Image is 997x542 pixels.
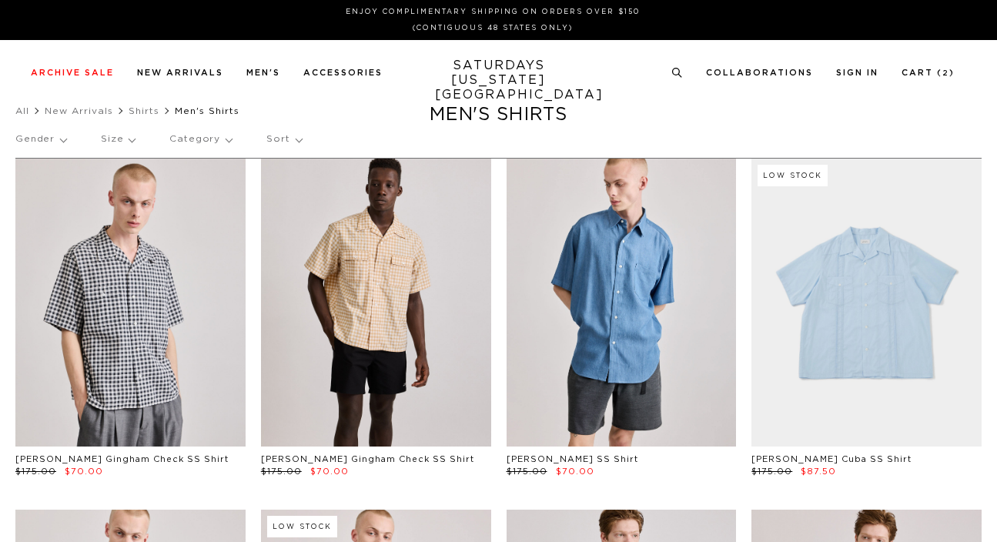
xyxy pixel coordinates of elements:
[15,467,56,476] span: $175.00
[101,122,135,157] p: Size
[37,22,948,34] p: (Contiguous 48 States Only)
[310,467,349,476] span: $70.00
[507,467,547,476] span: $175.00
[556,467,594,476] span: $70.00
[267,516,337,537] div: Low Stock
[129,106,159,115] a: Shirts
[175,106,239,115] span: Men's Shirts
[836,69,878,77] a: Sign In
[902,69,955,77] a: Cart (2)
[942,70,949,77] small: 2
[801,467,836,476] span: $87.50
[45,106,113,115] a: New Arrivals
[31,69,114,77] a: Archive Sale
[751,455,912,463] a: [PERSON_NAME] Cuba SS Shirt
[15,455,229,463] a: [PERSON_NAME] Gingham Check SS Shirt
[303,69,383,77] a: Accessories
[37,6,948,18] p: Enjoy Complimentary Shipping on Orders Over $150
[15,122,66,157] p: Gender
[266,122,301,157] p: Sort
[751,467,792,476] span: $175.00
[758,165,828,186] div: Low Stock
[65,467,103,476] span: $70.00
[706,69,813,77] a: Collaborations
[435,59,562,102] a: SATURDAYS[US_STATE][GEOGRAPHIC_DATA]
[15,106,29,115] a: All
[137,69,223,77] a: New Arrivals
[507,455,638,463] a: [PERSON_NAME] SS Shirt
[169,122,232,157] p: Category
[261,467,302,476] span: $175.00
[246,69,280,77] a: Men's
[261,455,474,463] a: [PERSON_NAME] Gingham Check SS Shirt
